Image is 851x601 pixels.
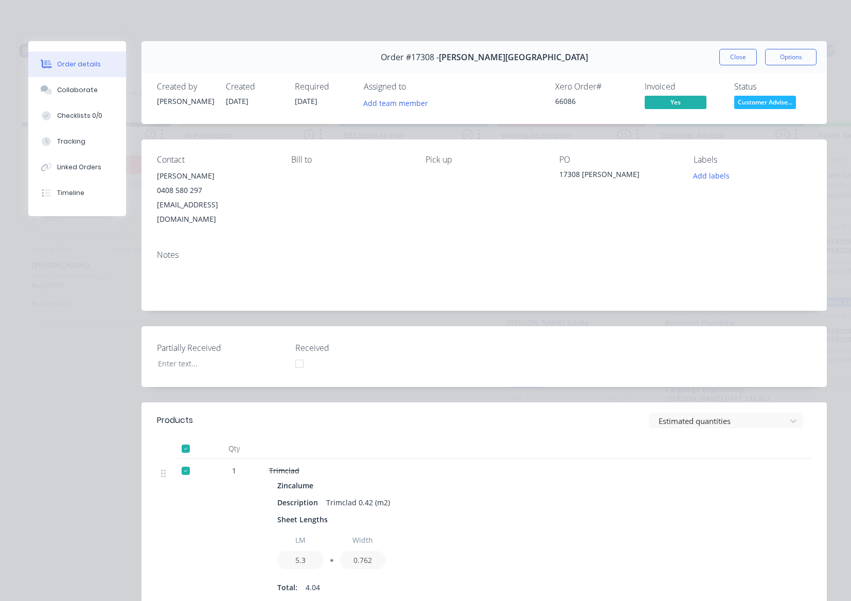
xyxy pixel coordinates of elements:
[28,51,126,77] button: Order details
[555,82,632,92] div: Xero Order #
[269,466,299,475] span: Trimclad
[28,129,126,154] button: Tracking
[555,96,632,107] div: 66086
[157,414,193,427] div: Products
[816,566,841,591] iframe: Intercom live chat
[381,52,439,62] span: Order #17308 -
[157,82,214,92] div: Created by
[157,198,275,226] div: [EMAIL_ADDRESS][DOMAIN_NAME]
[295,82,351,92] div: Required
[306,582,320,593] span: 4.04
[719,49,757,65] button: Close
[559,169,677,183] div: 17308 [PERSON_NAME]
[291,155,409,165] div: Bill to
[157,96,214,107] div: [PERSON_NAME]
[157,169,275,226] div: [PERSON_NAME]0408 580 297[EMAIL_ADDRESS][DOMAIN_NAME]
[203,438,265,459] div: Qty
[364,96,434,110] button: Add team member
[277,512,332,527] div: Sheet Lengths
[340,551,386,569] input: Value
[734,96,796,109] span: Customer Advise...
[340,531,386,549] input: Label
[157,250,811,260] div: Notes
[57,163,101,172] div: Linked Orders
[277,478,317,493] div: Zincalume
[295,342,424,354] label: Received
[157,155,275,165] div: Contact
[688,169,735,183] button: Add labels
[734,82,811,92] div: Status
[157,183,275,198] div: 0408 580 297
[57,111,102,120] div: Checklists 0/0
[157,169,275,183] div: [PERSON_NAME]
[645,96,706,109] span: Yes
[157,342,286,354] label: Partially Received
[28,77,126,103] button: Collaborate
[28,180,126,206] button: Timeline
[358,96,434,110] button: Add team member
[277,551,324,569] input: Value
[364,82,467,92] div: Assigned to
[57,137,85,146] div: Tracking
[57,60,101,69] div: Order details
[57,188,84,198] div: Timeline
[226,82,282,92] div: Created
[439,52,588,62] span: [PERSON_NAME][GEOGRAPHIC_DATA]
[734,96,796,111] button: Customer Advise...
[28,154,126,180] button: Linked Orders
[232,465,236,476] span: 1
[226,96,249,106] span: [DATE]
[57,85,98,95] div: Collaborate
[559,155,677,165] div: PO
[28,103,126,129] button: Checklists 0/0
[694,155,811,165] div: Labels
[322,495,394,510] div: Trimclad 0.42 (m2)
[765,49,817,65] button: Options
[277,582,297,593] span: Total:
[426,155,543,165] div: Pick up
[277,495,322,510] div: Description
[277,531,324,549] input: Label
[645,82,722,92] div: Invoiced
[295,96,317,106] span: [DATE]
